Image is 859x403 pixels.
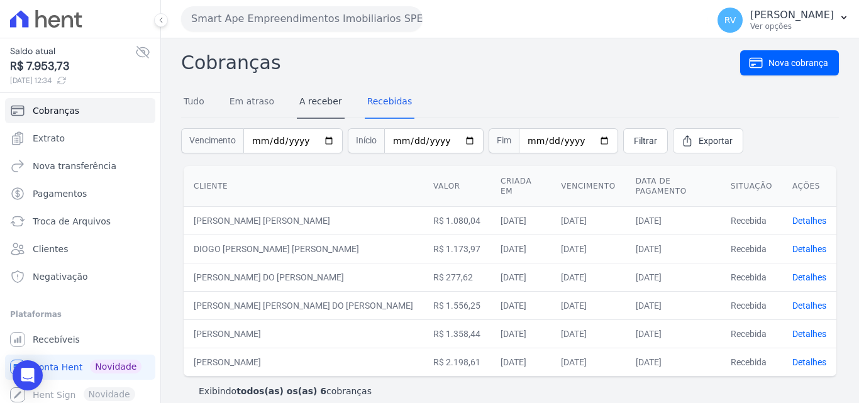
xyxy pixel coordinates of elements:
[5,264,155,289] a: Negativação
[5,327,155,352] a: Recebíveis
[699,135,733,147] span: Exportar
[33,333,80,346] span: Recebíveis
[33,104,79,117] span: Cobranças
[90,360,141,373] span: Novidade
[33,361,82,373] span: Conta Hent
[184,206,423,235] td: [PERSON_NAME] [PERSON_NAME]
[33,132,65,145] span: Extrato
[626,263,721,291] td: [DATE]
[750,9,834,21] p: [PERSON_NAME]
[792,216,826,226] a: Detalhes
[5,153,155,179] a: Nova transferência
[10,307,150,322] div: Plataformas
[423,235,490,263] td: R$ 1.173,97
[740,50,839,75] a: Nova cobrança
[551,348,625,376] td: [DATE]
[5,355,155,380] a: Conta Hent Novidade
[184,166,423,207] th: Cliente
[490,206,551,235] td: [DATE]
[626,206,721,235] td: [DATE]
[181,48,740,77] h2: Cobranças
[423,291,490,319] td: R$ 1.556,25
[490,263,551,291] td: [DATE]
[181,6,423,31] button: Smart Ape Empreendimentos Imobiliarios SPE LTDA
[5,98,155,123] a: Cobranças
[721,291,782,319] td: Recebida
[184,319,423,348] td: [PERSON_NAME]
[721,206,782,235] td: Recebida
[792,301,826,311] a: Detalhes
[348,128,384,153] span: Início
[13,360,43,390] div: Open Intercom Messenger
[5,181,155,206] a: Pagamentos
[721,235,782,263] td: Recebida
[721,319,782,348] td: Recebida
[423,206,490,235] td: R$ 1.080,04
[33,187,87,200] span: Pagamentos
[423,319,490,348] td: R$ 1.358,44
[423,166,490,207] th: Valor
[490,235,551,263] td: [DATE]
[782,166,836,207] th: Ações
[792,244,826,254] a: Detalhes
[199,385,372,397] p: Exibindo cobranças
[721,348,782,376] td: Recebida
[623,128,668,153] a: Filtrar
[33,243,68,255] span: Clientes
[423,263,490,291] td: R$ 277,62
[33,270,88,283] span: Negativação
[626,348,721,376] td: [DATE]
[181,128,243,153] span: Vencimento
[227,86,277,119] a: Em atraso
[10,75,135,86] span: [DATE] 12:34
[792,357,826,367] a: Detalhes
[551,235,625,263] td: [DATE]
[5,236,155,262] a: Clientes
[626,291,721,319] td: [DATE]
[184,348,423,376] td: [PERSON_NAME]
[10,58,135,75] span: R$ 7.953,73
[792,329,826,339] a: Detalhes
[724,16,736,25] span: RV
[184,263,423,291] td: [PERSON_NAME] DO [PERSON_NAME]
[626,166,721,207] th: Data de pagamento
[626,319,721,348] td: [DATE]
[490,291,551,319] td: [DATE]
[551,263,625,291] td: [DATE]
[365,86,415,119] a: Recebidas
[490,348,551,376] td: [DATE]
[184,235,423,263] td: DIOGO [PERSON_NAME] [PERSON_NAME]
[489,128,519,153] span: Fim
[490,166,551,207] th: Criada em
[551,206,625,235] td: [DATE]
[10,45,135,58] span: Saldo atual
[768,57,828,69] span: Nova cobrança
[423,348,490,376] td: R$ 2.198,61
[673,128,743,153] a: Exportar
[33,215,111,228] span: Troca de Arquivos
[33,160,116,172] span: Nova transferência
[5,209,155,234] a: Troca de Arquivos
[297,86,345,119] a: A receber
[181,86,207,119] a: Tudo
[551,166,625,207] th: Vencimento
[634,135,657,147] span: Filtrar
[551,319,625,348] td: [DATE]
[490,319,551,348] td: [DATE]
[626,235,721,263] td: [DATE]
[5,126,155,151] a: Extrato
[721,263,782,291] td: Recebida
[236,386,326,396] b: todos(as) os(as) 6
[707,3,859,38] button: RV [PERSON_NAME] Ver opções
[184,291,423,319] td: [PERSON_NAME] [PERSON_NAME] DO [PERSON_NAME]
[721,166,782,207] th: Situação
[551,291,625,319] td: [DATE]
[750,21,834,31] p: Ver opções
[792,272,826,282] a: Detalhes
